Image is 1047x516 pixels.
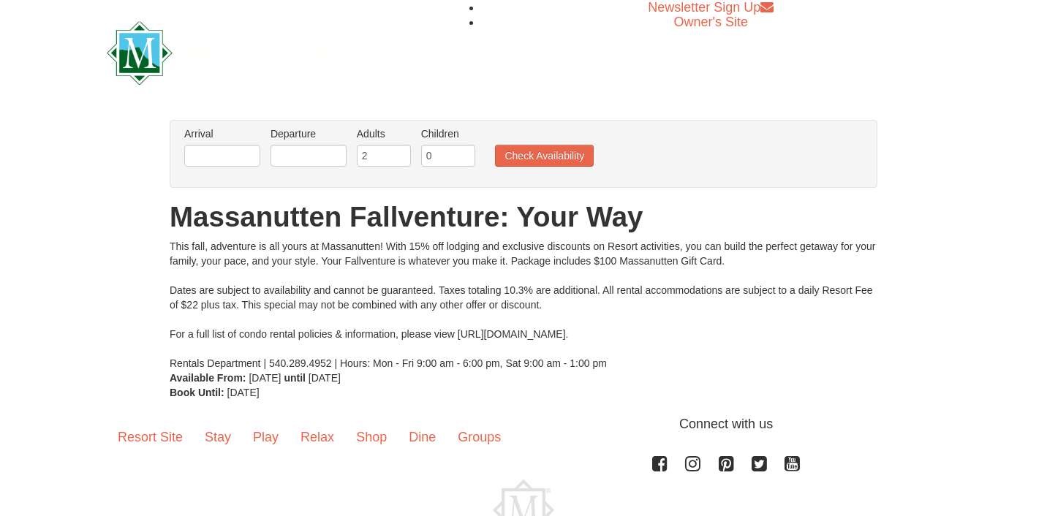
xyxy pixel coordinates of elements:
a: Relax [290,414,345,460]
p: Connect with us [107,414,940,434]
div: This fall, adventure is all yours at Massanutten! With 15% off lodging and exclusive discounts on... [170,239,877,371]
strong: Available From: [170,372,246,384]
span: [DATE] [309,372,341,384]
a: Dine [398,414,447,460]
a: Massanutten Resort [107,34,442,68]
a: Resort Site [107,414,194,460]
strong: Book Until: [170,387,224,398]
a: Stay [194,414,242,460]
label: Arrival [184,126,260,141]
label: Departure [271,126,347,141]
a: Groups [447,414,512,460]
img: Massanutten Resort Logo [107,21,442,85]
span: [DATE] [227,387,260,398]
a: Shop [345,414,398,460]
button: Check Availability [495,145,594,167]
label: Children [421,126,475,141]
strong: until [284,372,306,384]
a: Owner's Site [674,15,748,29]
span: [DATE] [249,372,281,384]
label: Adults [357,126,411,141]
h1: Massanutten Fallventure: Your Way [170,202,877,232]
a: Play [242,414,290,460]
